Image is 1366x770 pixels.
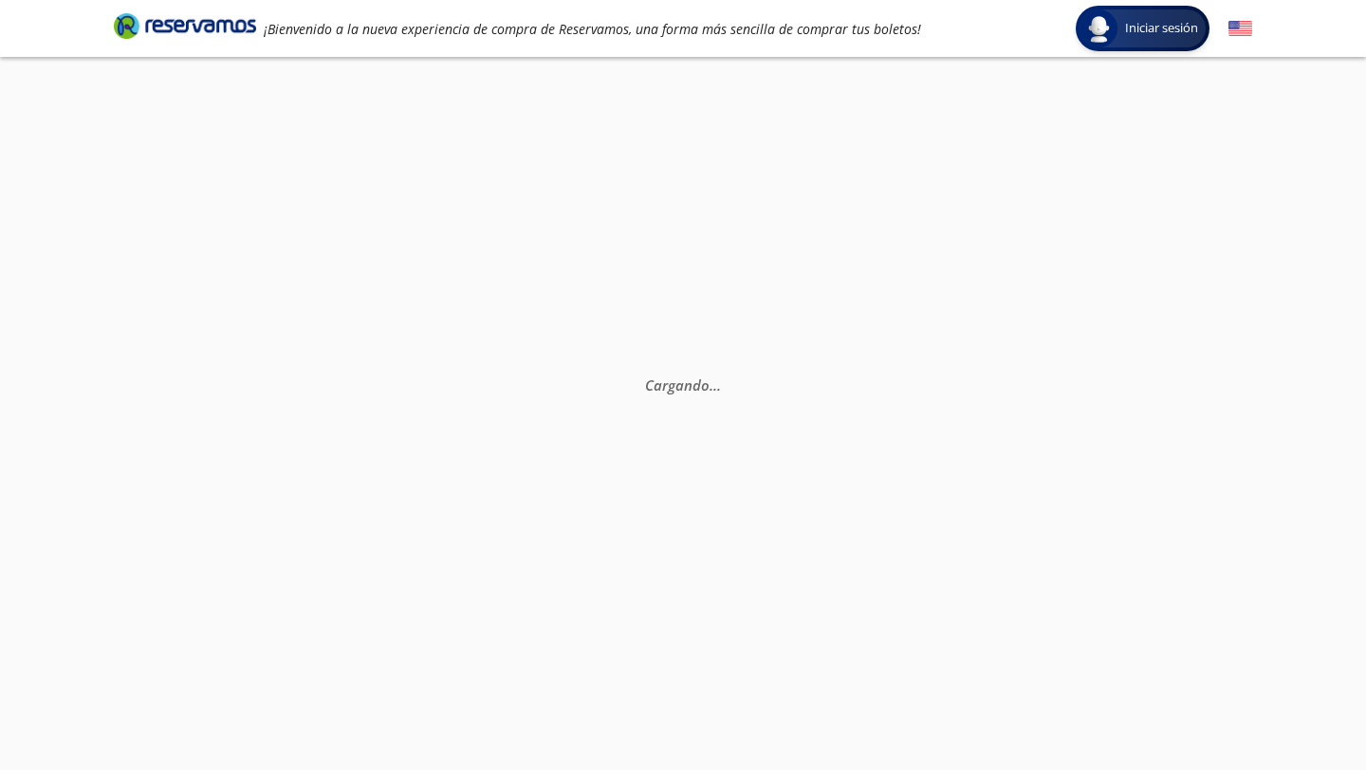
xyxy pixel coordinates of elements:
i: Brand Logo [114,11,256,40]
a: Brand Logo [114,11,256,46]
button: English [1228,17,1252,41]
span: . [713,376,717,394]
span: . [710,376,713,394]
span: . [717,376,721,394]
span: Iniciar sesión [1117,19,1206,38]
em: ¡Bienvenido a la nueva experiencia de compra de Reservamos, una forma más sencilla de comprar tus... [264,20,921,38]
em: Cargando [645,376,721,394]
